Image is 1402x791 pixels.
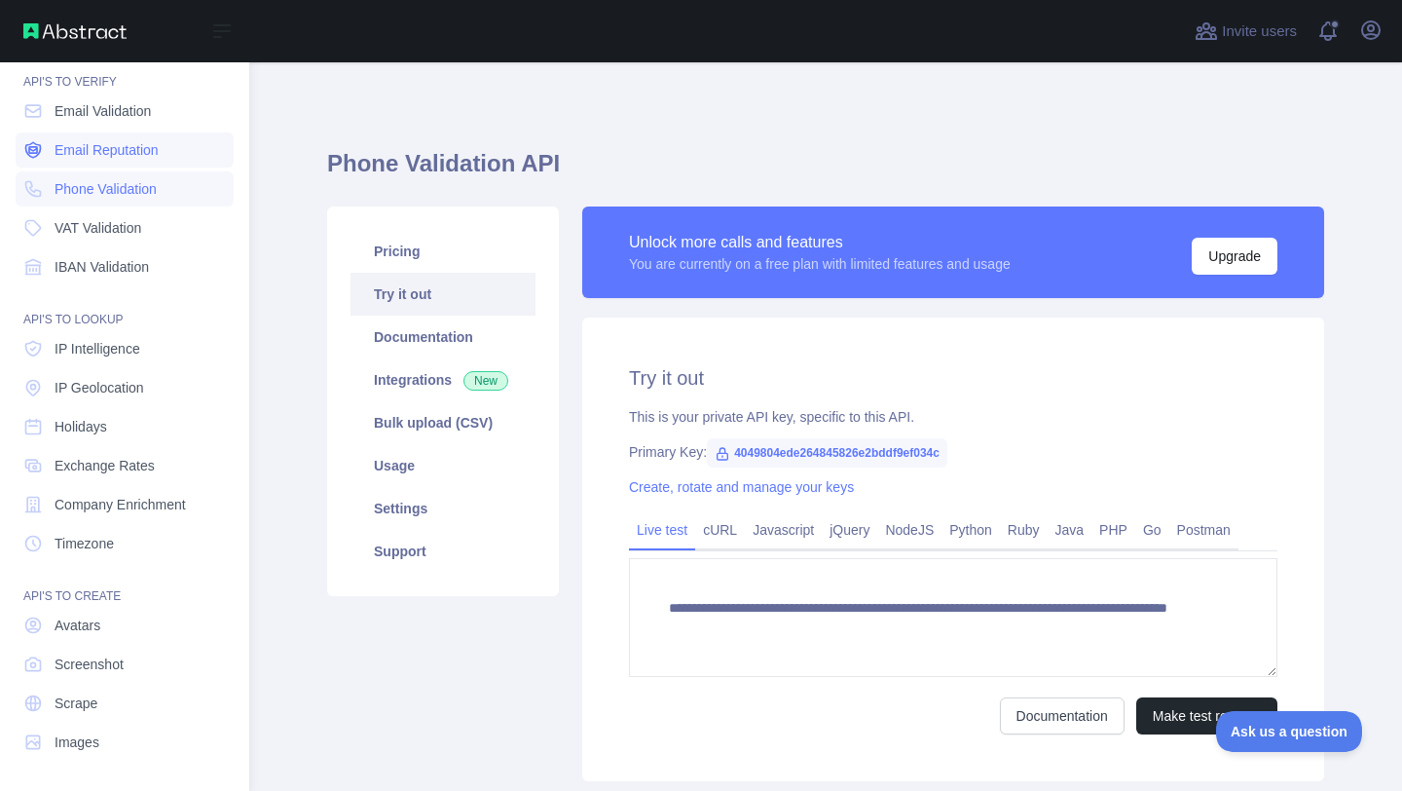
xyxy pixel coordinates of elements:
a: Timezone [16,526,234,561]
a: Phone Validation [16,171,234,207]
span: IP Geolocation [55,378,144,397]
a: Images [16,725,234,760]
span: New [463,371,508,391]
span: Exchange Rates [55,456,155,475]
span: Holidays [55,417,107,436]
div: API'S TO LOOKUP [16,288,234,327]
span: Email Reputation [55,140,159,160]
a: Support [350,530,535,573]
div: API'S TO VERIFY [16,51,234,90]
a: PHP [1091,514,1135,546]
span: Scrape [55,694,97,713]
a: Pricing [350,230,535,273]
a: IBAN Validation [16,249,234,284]
span: 4049804ede264845826e2bddf9ef034c [707,438,947,468]
span: Invite users [1222,20,1297,43]
span: Phone Validation [55,179,157,199]
a: Postman [1169,514,1238,546]
span: Avatars [55,616,100,635]
a: Java [1048,514,1092,546]
span: Screenshot [55,655,124,674]
span: Images [55,733,99,752]
a: Javascript [745,514,822,546]
a: IP Geolocation [16,370,234,405]
button: Upgrade [1192,238,1277,275]
a: Python [941,514,1000,546]
a: Create, rotate and manage your keys [629,479,854,495]
a: Usage [350,444,535,487]
span: VAT Validation [55,218,141,238]
span: Company Enrichment [55,495,186,514]
a: Bulk upload (CSV) [350,401,535,444]
div: This is your private API key, specific to this API. [629,407,1277,427]
span: Email Validation [55,101,151,121]
div: Primary Key: [629,442,1277,462]
img: Abstract API [23,23,127,39]
a: Ruby [1000,514,1048,546]
div: Unlock more calls and features [629,231,1011,254]
a: IP Intelligence [16,331,234,366]
h2: Try it out [629,364,1277,392]
span: IP Intelligence [55,339,140,358]
button: Make test request [1136,697,1277,734]
a: Avatars [16,608,234,643]
a: VAT Validation [16,210,234,245]
div: You are currently on a free plan with limited features and usage [629,254,1011,274]
a: Email Validation [16,94,234,129]
a: Scrape [16,686,234,721]
span: IBAN Validation [55,257,149,277]
a: Holidays [16,409,234,444]
button: Invite users [1191,16,1301,47]
div: API'S TO CREATE [16,565,234,604]
a: Exchange Rates [16,448,234,483]
a: Live test [629,514,695,546]
a: Go [1135,514,1169,546]
a: Documentation [350,316,535,358]
a: Integrations New [350,358,535,401]
a: cURL [695,514,745,546]
a: jQuery [822,514,877,546]
a: Settings [350,487,535,530]
a: Documentation [1000,697,1125,734]
a: Screenshot [16,647,234,682]
iframe: Toggle Customer Support [1216,711,1363,752]
h1: Phone Validation API [327,148,1324,195]
a: Try it out [350,273,535,316]
span: Timezone [55,534,114,553]
a: Email Reputation [16,132,234,168]
a: Company Enrichment [16,487,234,522]
a: NodeJS [877,514,941,546]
